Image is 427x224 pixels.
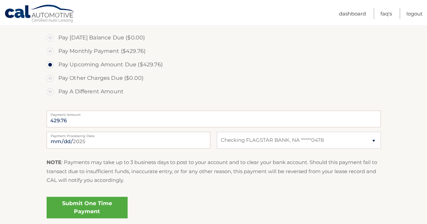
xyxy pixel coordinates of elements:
[47,132,210,137] label: Payment Processing Date
[4,4,75,24] a: Cal Automotive
[47,159,61,165] strong: NOTE
[47,58,381,71] label: Pay Upcoming Amount Due ($429.76)
[47,44,381,58] label: Pay Monthly Payment ($429.76)
[406,8,423,19] a: Logout
[47,85,381,98] label: Pay A Different Amount
[380,8,392,19] a: FAQ's
[339,8,366,19] a: Dashboard
[47,31,381,44] label: Pay [DATE] Balance Due ($0.00)
[47,197,128,218] a: Submit One Time Payment
[47,71,381,85] label: Pay Other Charges Due ($0.00)
[47,158,381,185] p: : Payments may take up to 3 business days to post to your account and to clear your bank account....
[47,110,381,116] label: Payment Amount
[47,132,210,149] input: Payment Date
[47,110,381,127] input: Payment Amount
